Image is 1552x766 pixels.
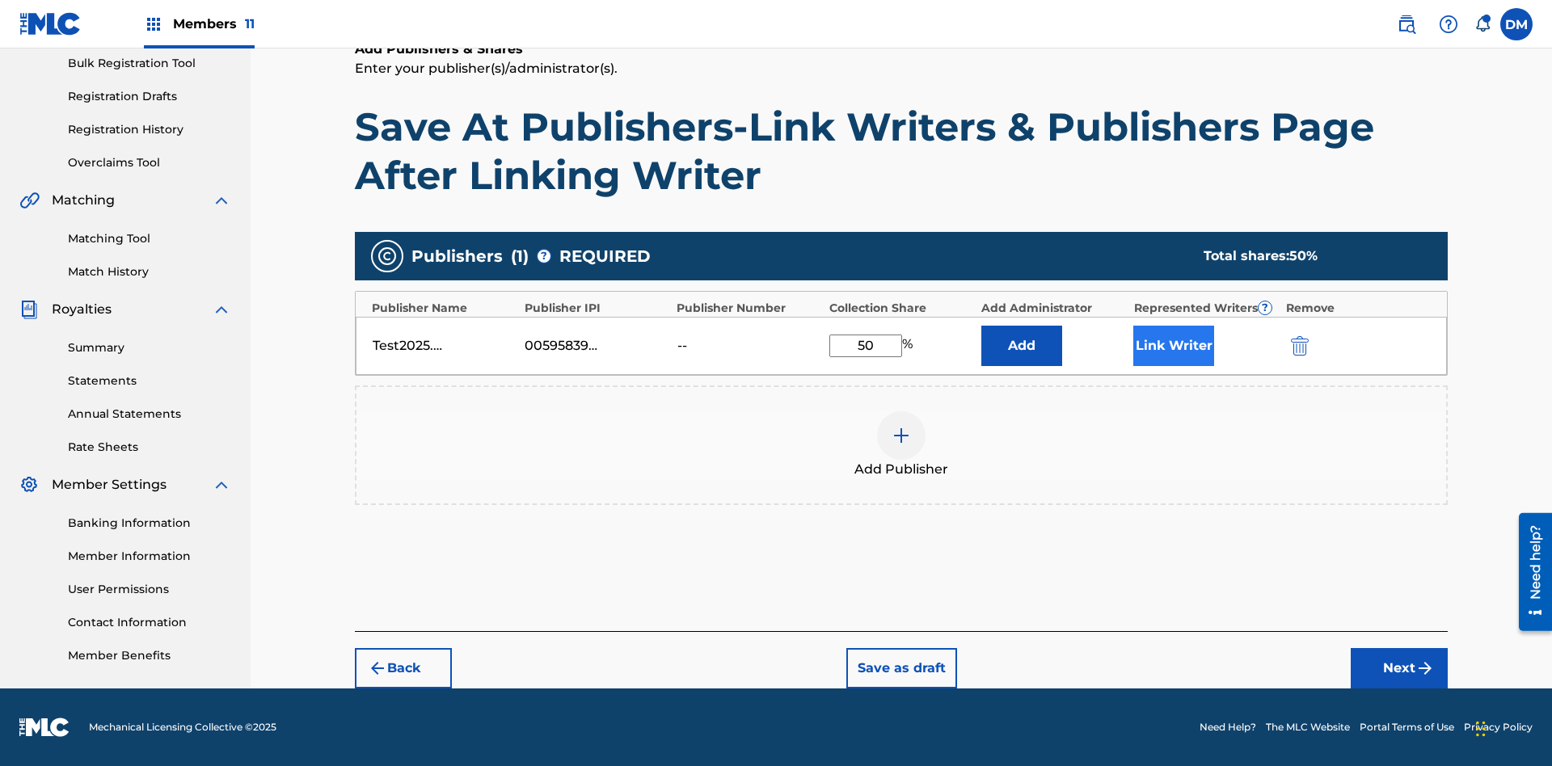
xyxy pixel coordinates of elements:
[68,515,231,532] a: Banking Information
[1133,326,1214,366] button: Link Writer
[1360,720,1454,734] a: Portal Terms of Use
[1471,688,1552,766] iframe: Chat Widget
[981,326,1062,366] button: Add
[1351,648,1448,688] button: Next
[68,647,231,664] a: Member Benefits
[1204,246,1415,266] div: Total shares:
[1289,248,1318,263] span: 50 %
[902,335,917,357] span: %
[52,191,115,210] span: Matching
[1390,8,1423,40] a: Public Search
[355,103,1448,200] h1: Save At Publishers-Link Writers & Publishers Page After Linking Writer
[355,648,452,688] button: Back
[372,300,517,317] div: Publisher Name
[68,263,231,280] a: Match History
[68,55,231,72] a: Bulk Registration Tool
[68,121,231,138] a: Registration History
[355,59,1448,78] p: Enter your publisher(s)/administrator(s).
[212,300,231,319] img: expand
[368,659,387,678] img: 7ee5dd4eb1f8a8e3ef2f.svg
[52,300,112,319] span: Royalties
[1259,301,1272,314] span: ?
[173,15,255,33] span: Members
[1286,300,1431,317] div: Remove
[68,548,231,565] a: Member Information
[1476,705,1486,753] div: Drag
[68,372,231,389] a: Statements
[1291,336,1309,356] img: 12a2ab48e56ec057fbd8.svg
[1474,16,1491,32] div: Notifications
[245,16,255,32] span: 11
[68,439,231,456] a: Rate Sheets
[1507,507,1552,639] iframe: Resource Center
[68,88,231,105] a: Registration Drafts
[1439,15,1458,34] img: help
[68,154,231,171] a: Overclaims Tool
[1397,15,1416,34] img: search
[68,614,231,631] a: Contact Information
[377,246,397,266] img: publishers
[212,191,231,210] img: expand
[525,300,669,317] div: Publisher IPI
[68,581,231,598] a: User Permissions
[854,460,948,479] span: Add Publisher
[1415,659,1435,678] img: f7272a7cc735f4ea7f67.svg
[144,15,163,34] img: Top Rightsholders
[19,718,70,737] img: logo
[677,300,821,317] div: Publisher Number
[1500,8,1533,40] div: User Menu
[68,230,231,247] a: Matching Tool
[68,406,231,423] a: Annual Statements
[1200,720,1256,734] a: Need Help?
[1464,720,1533,734] a: Privacy Policy
[52,475,167,495] span: Member Settings
[1432,8,1465,40] div: Help
[892,426,911,445] img: add
[981,300,1126,317] div: Add Administrator
[411,244,503,268] span: Publishers
[559,244,651,268] span: REQUIRED
[538,250,550,263] span: ?
[829,300,974,317] div: Collection Share
[212,475,231,495] img: expand
[1266,720,1350,734] a: The MLC Website
[19,191,40,210] img: Matching
[89,720,276,734] span: Mechanical Licensing Collective © 2025
[1134,300,1279,317] div: Represented Writers
[355,40,1448,59] h6: Add Publishers & Shares
[19,12,82,36] img: MLC Logo
[19,475,39,495] img: Member Settings
[511,244,529,268] span: ( 1 )
[846,648,957,688] button: Save as draft
[68,339,231,356] a: Summary
[19,300,39,319] img: Royalties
